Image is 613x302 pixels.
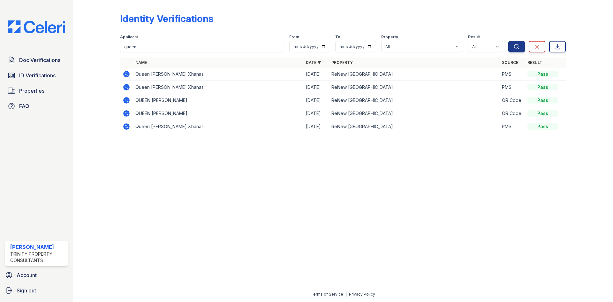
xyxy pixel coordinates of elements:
div: | [345,292,347,297]
td: [DATE] [303,68,329,81]
td: [DATE] [303,94,329,107]
td: PMS [499,120,525,133]
a: Doc Verifications [5,54,68,66]
td: ReNew [GEOGRAPHIC_DATA] [329,120,499,133]
td: QUEEN [PERSON_NAME] [133,94,303,107]
td: [DATE] [303,107,329,120]
td: Queen [PERSON_NAME] Xhanasi [133,120,303,133]
span: ID Verifications [19,72,56,79]
div: Pass [527,84,558,90]
td: ReNew [GEOGRAPHIC_DATA] [329,107,499,120]
div: Pass [527,97,558,104]
span: Account [17,271,37,279]
td: QR Code [499,94,525,107]
label: Applicant [120,35,138,40]
td: Queen [PERSON_NAME] Xhanasi [133,81,303,94]
a: Privacy Policy [349,292,375,297]
span: Properties [19,87,44,95]
div: Pass [527,110,558,117]
a: Name [135,60,147,65]
div: Pass [527,71,558,77]
img: CE_Logo_Blue-a8612792a0a2168367f1c8372b55b34899dd931a85d93a1a3d3e32e68fde9ad4.png [3,20,70,33]
span: Doc Verifications [19,56,60,64]
a: Date ▼ [306,60,321,65]
td: ReNew [GEOGRAPHIC_DATA] [329,68,499,81]
label: To [335,35,340,40]
a: Source [502,60,518,65]
div: Pass [527,123,558,130]
td: PMS [499,81,525,94]
td: [DATE] [303,120,329,133]
div: Trinity Property Consultants [10,251,65,264]
a: Account [3,269,70,282]
a: FAQ [5,100,68,112]
td: ReNew [GEOGRAPHIC_DATA] [329,81,499,94]
a: Terms of Service [311,292,343,297]
td: QUEEN [PERSON_NAME] [133,107,303,120]
td: PMS [499,68,525,81]
td: Queen [PERSON_NAME] Xhanasi [133,68,303,81]
a: ID Verifications [5,69,68,82]
label: Result [468,35,480,40]
span: Sign out [17,287,36,294]
div: Identity Verifications [120,13,213,24]
label: From [289,35,299,40]
td: [DATE] [303,81,329,94]
a: Sign out [3,284,70,297]
a: Property [331,60,353,65]
span: FAQ [19,102,29,110]
label: Property [381,35,398,40]
td: ReNew [GEOGRAPHIC_DATA] [329,94,499,107]
a: Result [527,60,542,65]
div: [PERSON_NAME] [10,243,65,251]
td: QR Code [499,107,525,120]
a: Properties [5,84,68,97]
input: Search by name or phone number [120,41,284,52]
